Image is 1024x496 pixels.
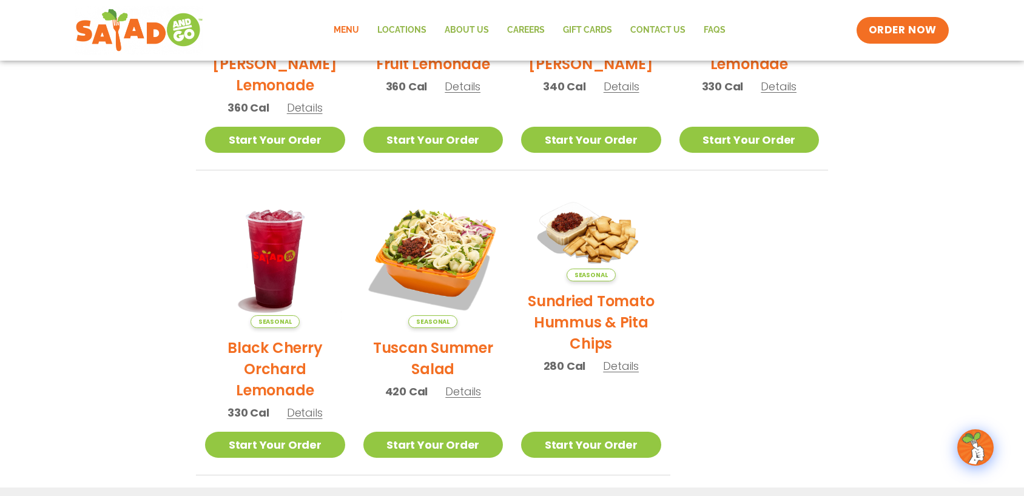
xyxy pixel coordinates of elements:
[445,79,480,94] span: Details
[567,269,616,281] span: Seasonal
[436,16,498,44] a: About Us
[869,23,937,38] span: ORDER NOW
[603,358,639,374] span: Details
[521,189,661,282] img: Product photo for Sundried Tomato Hummus & Pita Chips
[521,432,661,458] a: Start Your Order
[385,383,428,400] span: 420 Cal
[205,189,345,329] img: Product photo for Black Cherry Orchard Lemonade
[554,16,621,44] a: GIFT CARDS
[368,16,436,44] a: Locations
[958,431,992,464] img: wpChatIcon
[621,16,695,44] a: Contact Us
[386,78,428,95] span: 360 Cal
[408,315,457,328] span: Seasonal
[205,32,345,96] h2: Blackberry [PERSON_NAME] Lemonade
[227,404,269,421] span: 330 Cal
[251,315,300,328] span: Seasonal
[498,16,554,44] a: Careers
[604,79,639,94] span: Details
[695,16,735,44] a: FAQs
[205,432,345,458] a: Start Your Order
[544,358,586,374] span: 280 Cal
[761,79,797,94] span: Details
[363,189,504,329] img: Product photo for Tuscan Summer Salad
[543,78,586,95] span: 340 Cal
[325,16,368,44] a: Menu
[363,432,504,458] a: Start Your Order
[325,16,735,44] nav: Menu
[702,78,744,95] span: 330 Cal
[521,290,661,354] h2: Sundried Tomato Hummus & Pita Chips
[227,99,269,116] span: 360 Cal
[363,127,504,153] a: Start Your Order
[205,337,345,401] h2: Black Cherry Orchard Lemonade
[363,337,504,380] h2: Tuscan Summer Salad
[857,17,949,44] a: ORDER NOW
[287,405,323,420] span: Details
[445,384,481,399] span: Details
[205,127,345,153] a: Start Your Order
[679,127,820,153] a: Start Your Order
[75,6,203,55] img: new-SAG-logo-768×292
[287,100,323,115] span: Details
[521,127,661,153] a: Start Your Order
